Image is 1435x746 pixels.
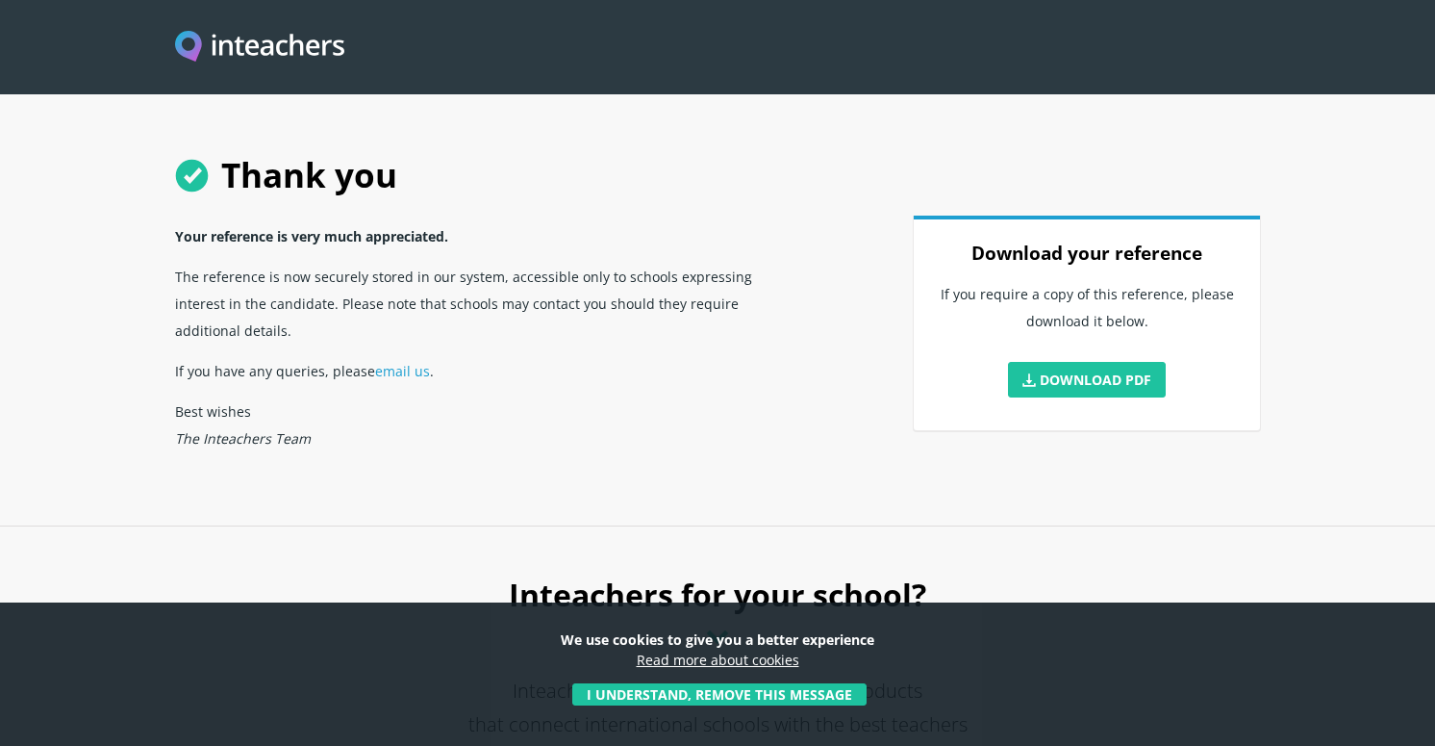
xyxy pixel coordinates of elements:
h2: Inteachers for your school? [175,567,1260,674]
p: Best wishes [175,391,798,458]
strong: We use cookies to give you a better experience [561,630,874,649]
img: Inteachers [175,31,344,64]
em: The Inteachers Team [175,429,311,448]
a: email us [375,362,430,380]
p: If you require a copy of this reference, please download it below. [937,273,1237,354]
p: Your reference is very much appreciated. [175,216,798,256]
a: Visit this site's homepage [175,31,344,64]
h1: Thank you [175,135,1260,216]
a: Read more about cookies [637,651,799,669]
p: If you have any queries, please . [175,350,798,391]
p: The reference is now securely stored in our system, accessible only to schools expressing interes... [175,256,798,350]
h3: Download your reference [937,233,1237,273]
a: Download PDF [1008,362,1166,398]
button: I understand, remove this message [572,683,867,706]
